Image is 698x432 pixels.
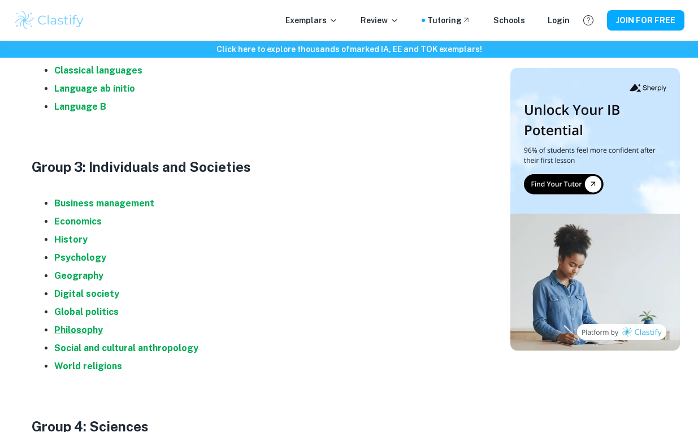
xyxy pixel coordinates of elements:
a: Language B [54,101,106,112]
p: Exemplars [285,14,338,27]
a: History [54,234,88,245]
a: Social and cultural anthropology [54,343,198,353]
a: Business management [54,198,154,209]
a: Tutoring [427,14,471,27]
button: JOIN FOR FREE [607,10,684,31]
a: Philosophy [54,325,103,335]
a: Login [548,14,570,27]
h6: Click here to explore thousands of marked IA, EE and TOK exemplars ! [2,43,696,55]
img: Thumbnail [510,68,680,351]
a: Psychology [54,252,106,263]
a: Language ab initio [54,83,135,94]
a: World religions [54,361,122,371]
a: Schools [493,14,525,27]
h3: Group 3: Individuals and Societies [32,157,484,177]
a: Geography [54,270,103,281]
button: Help and Feedback [579,11,598,30]
p: Review [361,14,399,27]
a: Global politics [54,306,119,317]
a: Economics [54,216,102,227]
a: Digital society [54,288,119,299]
a: Classical languages [54,65,142,76]
img: Clastify logo [14,9,85,32]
